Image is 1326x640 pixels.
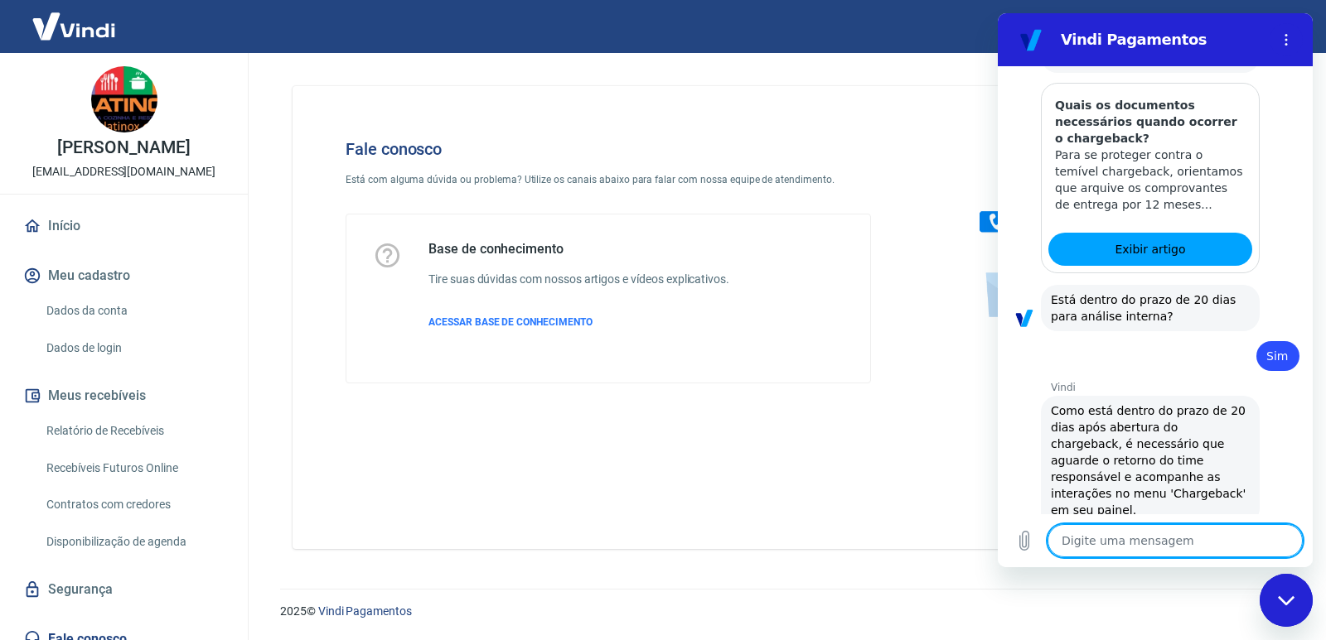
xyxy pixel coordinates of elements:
span: ACESSAR BASE DE CONHECIMENTO [428,316,593,328]
iframe: Botão para abrir a janela de mensagens, conversa em andamento [1260,574,1313,627]
p: Está com alguma dúvida ou problema? Utilize os canais abaixo para falar com nossa equipe de atend... [346,172,871,187]
h4: Fale conosco [346,139,871,159]
a: Segurança [20,571,228,608]
iframe: Janela de mensagens [998,13,1313,567]
p: [PERSON_NAME] [57,139,190,156]
a: Recebíveis Futuros Online [40,451,228,485]
a: Vindi Pagamentos [318,604,412,618]
h6: Tire suas dúvidas com nossos artigos e vídeos explicativos. [428,271,729,288]
button: Meus recebíveis [20,378,228,414]
img: Fale conosco [946,113,1198,334]
img: 6e008a64-0de8-4df6-aeac-daa3a215f961.jpeg [91,66,157,132]
a: Dados da conta [40,294,228,328]
a: Disponibilização de agenda [40,525,228,559]
button: Meu cadastro [20,257,228,294]
button: Sair [1246,12,1306,42]
h5: Base de conhecimento [428,241,729,257]
p: [EMAIL_ADDRESS][DOMAIN_NAME] [32,163,215,180]
a: Início [20,208,228,244]
a: ACESSAR BASE DE CONHECIMENTO [428,315,729,330]
a: Contratos com credores [40,488,228,522]
a: Relatório de Recebíveis [40,414,228,448]
a: Dados de login [40,331,228,365]
img: Vindi [20,1,128,51]
p: 2025 © [280,603,1286,620]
